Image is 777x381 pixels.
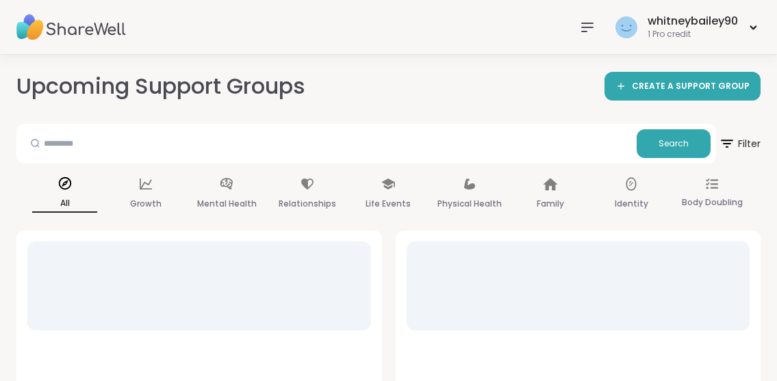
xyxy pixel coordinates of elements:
p: Family [537,196,564,212]
p: Relationships [279,196,336,212]
span: Search [659,137,689,150]
button: Search [637,129,711,158]
div: whitneybailey90 [648,14,738,29]
h2: Upcoming Support Groups [16,71,305,102]
span: Filter [719,127,761,160]
p: Life Events [366,196,411,212]
div: 1 Pro credit [648,29,738,40]
p: Mental Health [197,196,257,212]
p: Body Doubling [682,194,743,211]
p: Growth [130,196,162,212]
button: Filter [719,124,761,163]
p: Physical Health [437,196,502,212]
img: ShareWell Nav Logo [16,3,126,51]
img: whitneybailey90 [615,16,637,38]
p: All [32,195,97,213]
p: Identity [615,196,648,212]
span: CREATE A SUPPORT GROUP [632,81,750,92]
a: CREATE A SUPPORT GROUP [604,72,761,101]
